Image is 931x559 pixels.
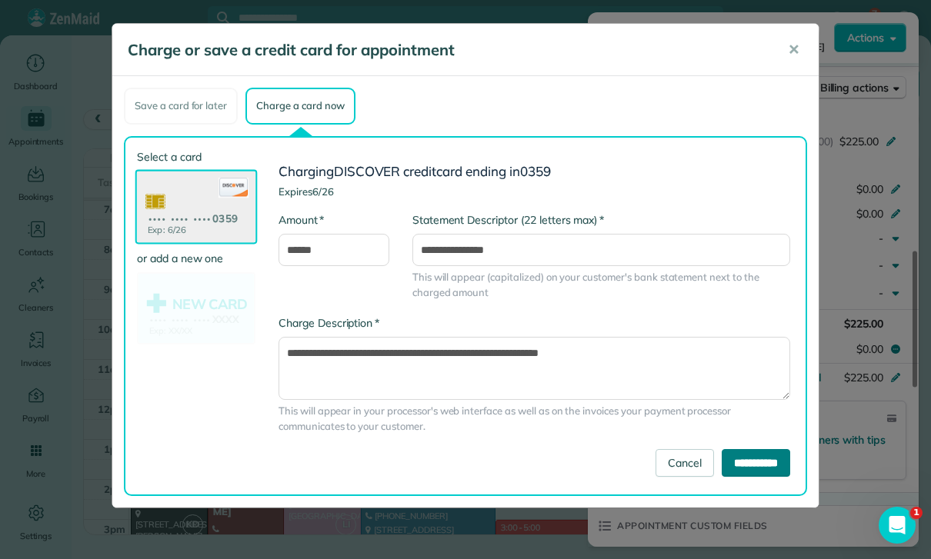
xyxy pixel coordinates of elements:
[879,507,916,544] iframe: Intercom live chat
[279,165,790,179] h3: Charging card ending in
[403,163,436,179] span: credit
[412,270,790,300] span: This will appear (capitalized) on your customer's bank statement next to the charged amount
[124,88,238,125] div: Save a card for later
[412,212,604,228] label: Statement Descriptor (22 letters max)
[788,41,799,58] span: ✕
[137,251,255,266] label: or add a new one
[245,88,355,125] div: Charge a card now
[279,186,790,197] h4: Expires
[128,39,766,61] h5: Charge or save a credit card for appointment
[279,404,790,434] span: This will appear in your processor's web interface as well as on the invoices your payment proces...
[334,163,401,179] span: DISCOVER
[910,507,923,519] span: 1
[312,185,334,198] span: 6/26
[137,149,255,165] label: Select a card
[656,449,714,477] a: Cancel
[520,163,551,179] span: 0359
[279,315,379,331] label: Charge Description
[279,212,324,228] label: Amount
